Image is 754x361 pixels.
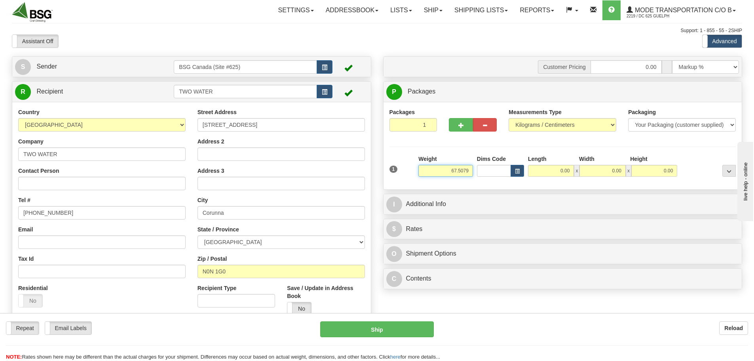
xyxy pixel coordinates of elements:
[389,166,398,173] span: 1
[384,0,418,20] a: Lists
[722,165,736,177] div: ...
[45,322,91,334] label: Email Labels
[15,59,31,75] span: S
[448,0,514,20] a: Shipping lists
[724,325,743,331] b: Reload
[15,84,31,100] span: R
[509,108,562,116] label: Measurements Type
[272,0,320,20] a: Settings
[621,0,742,20] a: Mode Transportation c/o B 2219 / DC 625 Guelph
[18,225,33,233] label: Email
[736,140,753,221] iframe: chat widget
[198,138,224,145] label: Address 2
[477,155,506,163] label: Dims Code
[18,138,44,145] label: Company
[6,7,73,13] div: live help - online
[198,167,224,175] label: Address 3
[198,108,237,116] label: Street Address
[386,221,402,237] span: $
[18,255,34,263] label: Tax Id
[386,271,402,287] span: C
[386,84,739,100] a: P Packages
[198,255,227,263] label: Zip / Postal
[418,0,448,20] a: Ship
[19,294,42,307] label: No
[15,59,174,75] a: S Sender
[389,108,415,116] label: Packages
[36,88,63,95] span: Recipient
[574,165,579,177] span: x
[6,322,39,334] label: Repeat
[287,302,311,315] label: No
[15,84,156,100] a: R Recipient
[198,118,365,132] input: Enter a location
[386,196,739,212] a: IAdditional Info
[418,155,437,163] label: Weight
[12,27,742,34] div: Support: 1 - 855 - 55 - 2SHIP
[528,155,547,163] label: Length
[386,246,402,262] span: O
[627,12,686,20] span: 2219 / DC 625 Guelph
[18,196,30,204] label: Tel #
[579,155,594,163] label: Width
[198,284,237,292] label: Recipient Type
[198,225,239,233] label: State / Province
[386,271,739,287] a: CContents
[514,0,560,20] a: Reports
[719,321,748,335] button: Reload
[630,155,648,163] label: Height
[174,60,317,74] input: Sender Id
[174,85,317,98] input: Recipient Id
[386,197,402,212] span: I
[18,167,59,175] label: Contact Person
[18,284,48,292] label: Residential
[287,284,365,300] label: Save / Update in Address Book
[198,196,208,204] label: City
[390,354,401,360] a: here
[18,108,40,116] label: Country
[626,165,631,177] span: x
[628,108,656,116] label: Packaging
[703,35,742,48] label: Advanced
[6,354,22,360] span: NOTE:
[12,35,58,48] label: Assistant Off
[320,0,385,20] a: Addressbook
[320,321,434,337] button: Ship
[386,246,739,262] a: OShipment Options
[538,60,590,74] span: Customer Pricing
[386,221,739,237] a: $Rates
[386,84,402,100] span: P
[12,2,53,22] img: logo2219.jpg
[408,88,435,95] span: Packages
[36,63,57,70] span: Sender
[633,7,732,13] span: Mode Transportation c/o B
